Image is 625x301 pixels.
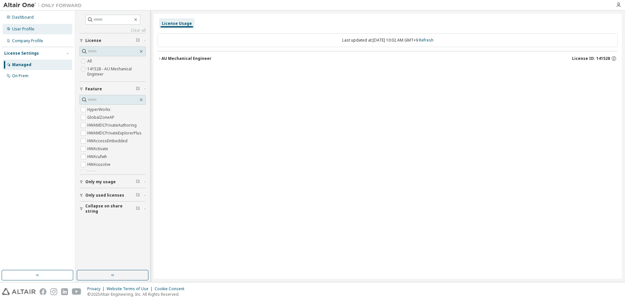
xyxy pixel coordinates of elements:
[61,288,68,295] img: linkedin.svg
[85,204,136,214] span: Collapse on share string
[87,145,110,153] label: HWActivate
[87,114,116,121] label: GlobalZoneAP
[85,38,101,43] span: License
[87,168,111,176] label: HWAcutrace
[79,202,146,216] button: Collapse on share string
[87,153,108,161] label: HWAcufwh
[4,51,39,56] div: License Settings
[79,33,146,48] button: License
[87,57,93,65] label: All
[2,288,36,295] img: altair_logo.svg
[85,86,102,92] span: Feature
[85,179,116,185] span: Only my usage
[12,62,31,67] div: Managed
[87,65,146,78] label: 141528 - AU Mechanical Engineer
[107,286,155,292] div: Website Terms of Use
[79,188,146,203] button: Only used licenses
[136,86,140,92] span: Clear filter
[85,193,124,198] span: Only used licenses
[72,288,81,295] img: youtube.svg
[12,38,43,44] div: Company Profile
[50,288,57,295] img: instagram.svg
[162,21,192,26] div: License Usage
[12,15,34,20] div: Dashboard
[161,56,211,61] div: AU Mechanical Engineer
[87,286,107,292] div: Privacy
[87,106,112,114] label: HyperWorks
[79,28,146,33] a: Clear all
[136,179,140,185] span: Clear filter
[40,288,46,295] img: facebook.svg
[158,51,618,66] button: AU Mechanical EngineerLicense ID: 141528
[419,37,433,43] a: Refresh
[155,286,188,292] div: Cookie Consent
[12,27,34,32] div: User Profile
[87,292,188,297] p: © 2025 Altair Engineering, Inc. All Rights Reserved.
[158,33,618,47] div: Last updated at: [DATE] 10:02 AM GMT+9
[3,2,85,9] img: Altair One
[87,137,129,145] label: HWAccessEmbedded
[12,73,28,79] div: On Prem
[136,38,140,43] span: Clear filter
[87,121,138,129] label: HWAMDCPrivateAuthoring
[136,206,140,211] span: Clear filter
[572,56,610,61] span: License ID: 141528
[79,82,146,96] button: Feature
[136,193,140,198] span: Clear filter
[87,161,112,168] label: HWAcusolve
[87,129,143,137] label: HWAMDCPrivateExplorerPlus
[79,175,146,189] button: Only my usage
